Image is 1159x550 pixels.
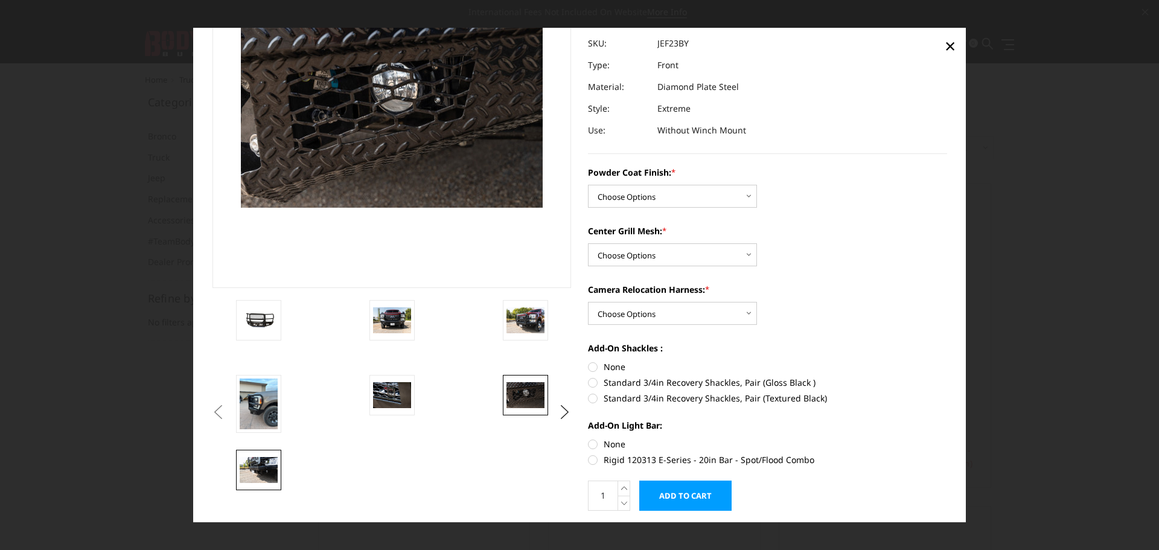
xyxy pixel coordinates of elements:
[556,403,574,421] button: Next
[588,360,947,373] label: None
[588,225,947,237] label: Center Grill Mesh:
[240,379,278,429] img: 2023-2025 Ford F250-350 - FT Series - Extreme Front Bumper
[657,98,691,120] dd: Extreme
[588,54,648,76] dt: Type:
[588,342,947,354] label: Add-On Shackles :
[657,76,739,98] dd: Diamond Plate Steel
[588,283,947,296] label: Camera Relocation Harness:
[657,33,689,54] dd: JEF23BY
[209,403,228,421] button: Previous
[639,481,732,511] input: Add to Cart
[588,98,648,120] dt: Style:
[373,383,411,408] img: 2023-2025 Ford F250-350 - FT Series - Extreme Front Bumper
[588,438,947,450] label: None
[657,120,746,141] dd: Without Winch Mount
[506,308,544,333] img: 2023-2025 Ford F250-350 - FT Series - Extreme Front Bumper
[588,376,947,389] label: Standard 3/4in Recovery Shackles, Pair (Gloss Black )
[657,54,678,76] dd: Front
[588,453,947,466] label: Rigid 120313 E-Series - 20in Bar - Spot/Flood Combo
[373,308,411,333] img: 2023-2025 Ford F250-350 - FT Series - Extreme Front Bumper
[588,33,648,54] dt: SKU:
[588,392,947,405] label: Standard 3/4in Recovery Shackles, Pair (Textured Black)
[588,166,947,179] label: Powder Coat Finish:
[240,458,278,483] img: 2023-2025 Ford F250-350 - FT Series - Extreme Front Bumper
[588,120,648,141] dt: Use:
[1099,492,1159,550] iframe: Chat Widget
[588,76,648,98] dt: Material:
[945,33,956,59] span: ×
[240,312,278,329] img: 2023-2025 Ford F250-350 - FT Series - Extreme Front Bumper
[506,383,544,408] img: 2023-2025 Ford F250-350 - FT Series - Extreme Front Bumper
[940,36,960,56] a: Close
[588,419,947,432] label: Add-On Light Bar:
